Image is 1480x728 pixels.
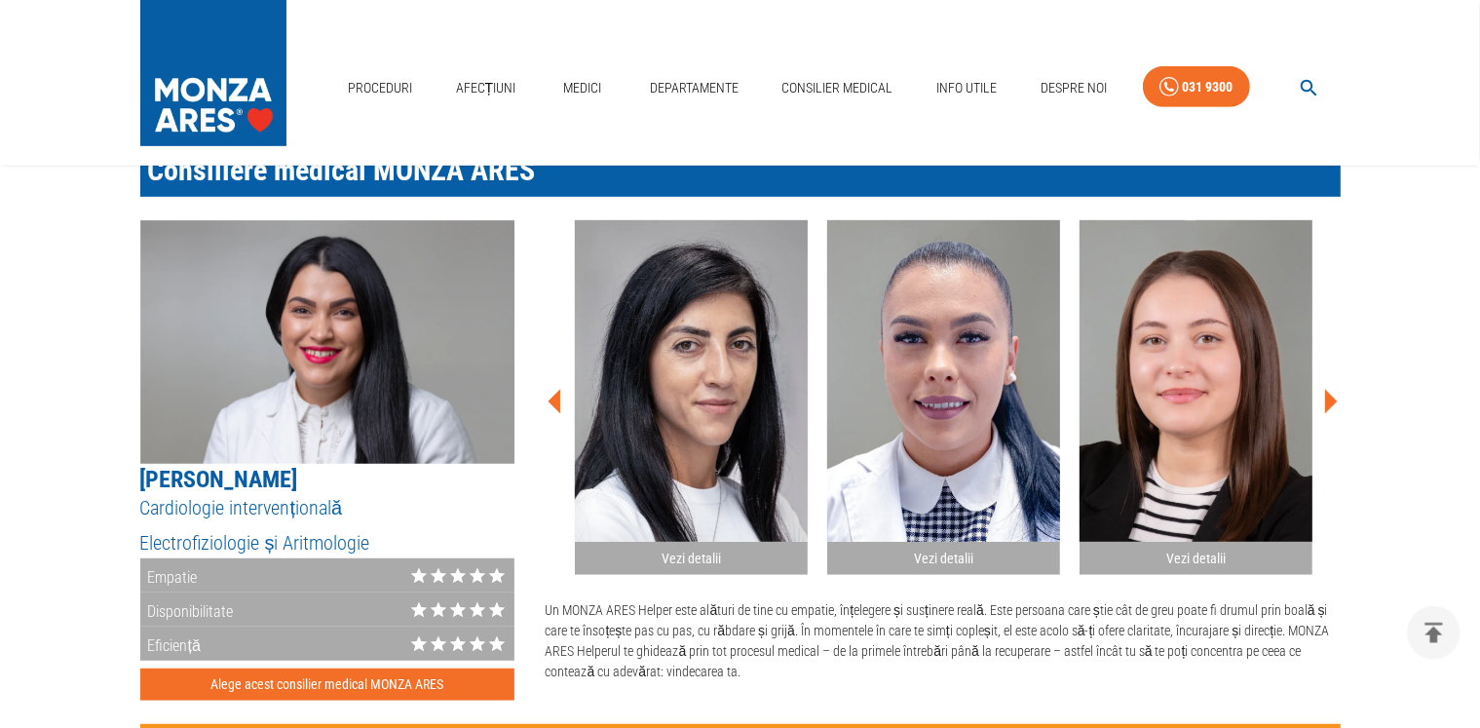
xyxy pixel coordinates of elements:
[774,68,900,108] a: Consilier Medical
[1033,68,1115,108] a: Despre Noi
[929,68,1005,108] a: Info Utile
[1183,75,1233,99] div: 031 9300
[575,220,808,576] button: Vezi detalii
[1143,66,1250,108] a: 031 9300
[140,495,515,521] h5: Cardiologie intervențională
[340,68,420,108] a: Proceduri
[148,153,536,187] span: Consiliere medical MONZA ARES
[827,220,1060,576] button: Vezi detalii
[140,464,515,495] h5: [PERSON_NAME]
[140,593,234,627] div: Disponibilitate
[583,550,800,568] h2: Vezi detalii
[642,68,746,108] a: Departamente
[1407,606,1461,660] button: delete
[551,68,614,108] a: Medici
[140,669,515,701] button: Alege acest consilier medical MONZA ARES
[140,530,515,556] h5: Electrofiziologie și Aritmologie
[140,627,201,661] div: Eficiență
[1087,550,1305,568] h2: Vezi detalii
[140,558,198,593] div: Empatie
[545,600,1340,682] p: Un MONZA ARES Helper este alături de tine cu empatie, înțelegere și susținere reală. Este persoan...
[1080,220,1312,576] button: Vezi detalii
[835,550,1052,568] h2: Vezi detalii
[448,68,524,108] a: Afecțiuni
